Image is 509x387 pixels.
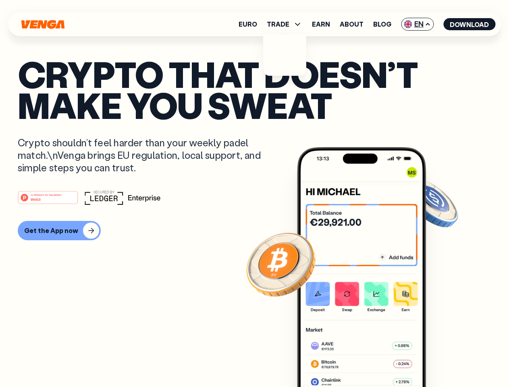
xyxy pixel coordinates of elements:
span: TRADE [267,21,289,27]
a: Euro [239,21,257,27]
button: Get the App now [18,221,101,240]
a: #1 PRODUCT OF THE MONTHWeb3 [18,196,78,206]
svg: Home [20,20,65,29]
div: Get the App now [24,227,78,235]
img: USDC coin [402,173,460,231]
a: Get the App now [18,221,491,240]
tspan: #1 PRODUCT OF THE MONTH [31,193,61,196]
p: Crypto shouldn’t feel harder than your weekly padel match.\nVenga brings EU regulation, local sup... [18,136,272,174]
span: EN [401,18,434,31]
p: Crypto that doesn’t make you sweat [18,58,491,120]
a: About [340,21,364,27]
a: Earn [312,21,330,27]
img: flag-uk [404,20,412,28]
img: Bitcoin [245,228,317,300]
a: Blog [373,21,391,27]
button: Download [443,18,495,30]
span: TRADE [267,19,302,29]
tspan: Web3 [31,197,41,201]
